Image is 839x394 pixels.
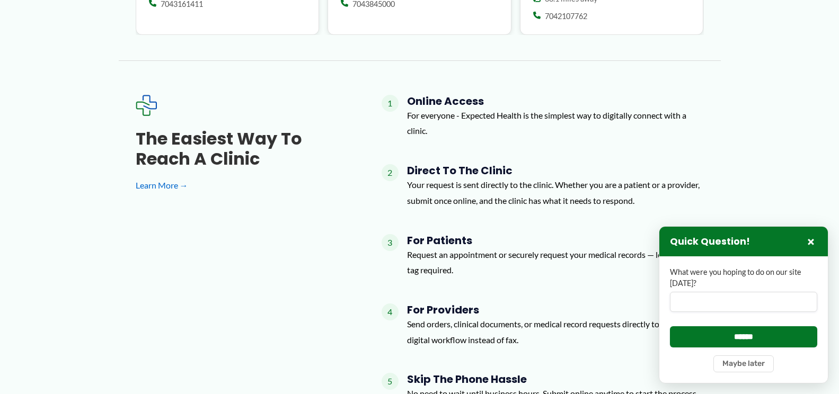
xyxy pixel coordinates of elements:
span: 3 [382,234,399,251]
h3: The Easiest Way to Reach a Clinic [136,129,348,169]
h4: Skip the Phone Hassle [407,373,704,386]
span: 7042107762 [545,11,587,22]
p: Your request is sent directly to the clinic. Whether you are a patient or a provider, submit once... [407,177,704,208]
a: Learn More → [136,177,348,193]
span: 1 [382,95,399,112]
button: Close [805,235,817,248]
button: Maybe later [713,355,774,372]
span: 4 [382,303,399,320]
h4: Online Access [407,95,704,108]
h4: For Patients [407,234,704,247]
label: What were you hoping to do on our site [DATE]? [670,267,817,289]
span: 2 [382,164,399,181]
h4: Direct to the Clinic [407,164,704,177]
p: Send orders, clinical documents, or medical record requests directly to clinics. One digital work... [407,316,704,347]
p: Request an appointment or securely request your medical records — less phone tag required. [407,247,704,278]
img: Expected Healthcare Logo [136,95,157,116]
h3: Quick Question! [670,236,750,248]
p: For everyone - Expected Health is the simplest way to digitally connect with a clinic. [407,108,704,139]
span: 5 [382,373,399,390]
h4: For Providers [407,303,704,316]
